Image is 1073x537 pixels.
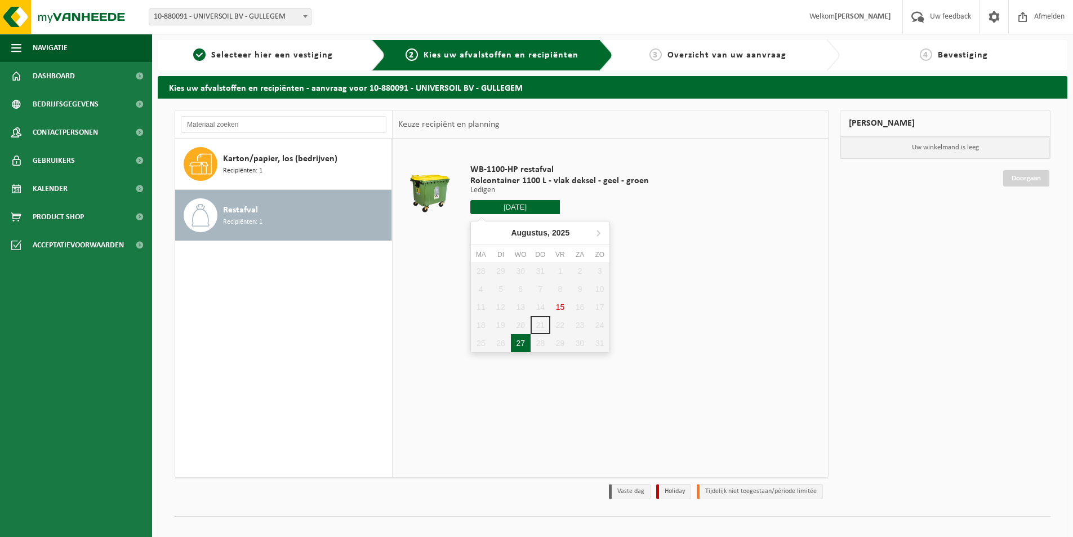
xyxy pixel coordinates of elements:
li: Holiday [656,484,691,499]
a: 1Selecteer hier een vestiging [163,48,363,62]
div: zo [590,249,609,260]
span: Dashboard [33,62,75,90]
span: 2 [406,48,418,61]
div: Keuze recipiënt en planning [393,110,505,139]
div: vr [550,249,570,260]
div: 27 [511,334,531,352]
div: wo [511,249,531,260]
li: Vaste dag [609,484,651,499]
span: Selecteer hier een vestiging [211,51,333,60]
span: Product Shop [33,203,84,231]
strong: [PERSON_NAME] [835,12,891,21]
span: 4 [920,48,932,61]
span: Rolcontainer 1100 L - vlak deksel - geel - groen [470,175,649,187]
div: Augustus, [506,224,574,242]
a: Doorgaan [1003,170,1049,187]
button: Karton/papier, los (bedrijven) Recipiënten: 1 [175,139,392,190]
span: Overzicht van uw aanvraag [667,51,786,60]
span: 10-880091 - UNIVERSOIL BV - GULLEGEM [149,8,311,25]
span: Recipiënten: 1 [223,166,262,176]
span: Bedrijfsgegevens [33,90,99,118]
span: 10-880091 - UNIVERSOIL BV - GULLEGEM [149,9,311,25]
span: Contactpersonen [33,118,98,147]
p: Uw winkelmand is leeg [840,137,1050,158]
div: [PERSON_NAME] [840,110,1050,137]
div: do [531,249,550,260]
span: WB-1100-HP restafval [470,164,649,175]
button: Restafval Recipiënten: 1 [175,190,392,241]
span: Acceptatievoorwaarden [33,231,124,259]
div: za [570,249,590,260]
div: ma [471,249,491,260]
span: Navigatie [33,34,68,62]
span: Karton/papier, los (bedrijven) [223,152,337,166]
span: Kies uw afvalstoffen en recipiënten [424,51,578,60]
span: Recipiënten: 1 [223,217,262,228]
li: Tijdelijk niet toegestaan/période limitée [697,484,823,499]
input: Selecteer datum [470,200,560,214]
input: Materiaal zoeken [181,116,386,133]
p: Ledigen [470,187,649,194]
span: Gebruikers [33,147,75,175]
span: 1 [193,48,206,61]
span: Bevestiging [938,51,988,60]
span: Kalender [33,175,68,203]
div: di [491,249,510,260]
h2: Kies uw afvalstoffen en recipiënten - aanvraag voor 10-880091 - UNIVERSOIL BV - GULLEGEM [158,76,1067,98]
span: 3 [649,48,662,61]
i: 2025 [552,229,569,237]
span: Restafval [223,203,258,217]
